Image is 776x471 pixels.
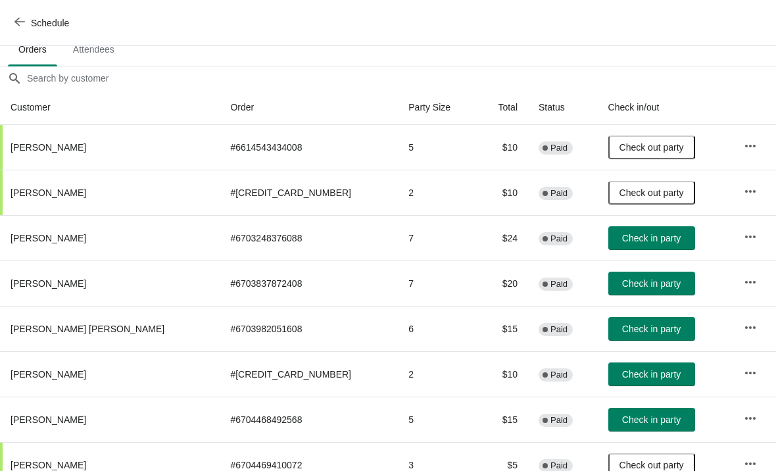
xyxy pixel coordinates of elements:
[550,234,568,244] span: Paid
[477,125,528,170] td: $10
[8,37,57,61] span: Orders
[477,215,528,260] td: $24
[220,90,398,125] th: Order
[398,90,477,125] th: Party Size
[550,279,568,289] span: Paid
[550,188,568,199] span: Paid
[11,233,86,243] span: [PERSON_NAME]
[619,187,684,198] span: Check out party
[220,170,398,215] td: # [CREDIT_CARD_NUMBER]
[477,90,528,125] th: Total
[550,415,568,426] span: Paid
[598,90,733,125] th: Check in/out
[398,170,477,215] td: 2
[622,278,681,289] span: Check in party
[608,136,695,159] button: Check out party
[477,260,528,306] td: $20
[11,142,86,153] span: [PERSON_NAME]
[619,142,684,153] span: Check out party
[220,397,398,442] td: # 6704468492568
[619,460,684,470] span: Check out party
[398,306,477,351] td: 6
[220,215,398,260] td: # 6703248376088
[220,260,398,306] td: # 6703837872408
[11,324,164,334] span: [PERSON_NAME] [PERSON_NAME]
[622,369,681,380] span: Check in party
[398,351,477,397] td: 2
[62,37,125,61] span: Attendees
[608,317,695,341] button: Check in party
[220,351,398,397] td: # [CREDIT_CARD_NUMBER]
[550,143,568,153] span: Paid
[622,414,681,425] span: Check in party
[11,369,86,380] span: [PERSON_NAME]
[220,306,398,351] td: # 6703982051608
[11,414,86,425] span: [PERSON_NAME]
[477,397,528,442] td: $15
[7,11,80,35] button: Schedule
[550,460,568,471] span: Paid
[477,170,528,215] td: $10
[608,362,695,386] button: Check in party
[31,18,69,28] span: Schedule
[26,66,776,90] input: Search by customer
[528,90,598,125] th: Status
[622,324,681,334] span: Check in party
[398,260,477,306] td: 7
[477,306,528,351] td: $15
[477,351,528,397] td: $10
[11,187,86,198] span: [PERSON_NAME]
[220,125,398,170] td: # 6614543434008
[608,226,695,250] button: Check in party
[398,397,477,442] td: 5
[11,278,86,289] span: [PERSON_NAME]
[608,181,695,205] button: Check out party
[398,215,477,260] td: 7
[608,408,695,432] button: Check in party
[550,324,568,335] span: Paid
[622,233,681,243] span: Check in party
[608,272,695,295] button: Check in party
[11,460,86,470] span: [PERSON_NAME]
[550,370,568,380] span: Paid
[398,125,477,170] td: 5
